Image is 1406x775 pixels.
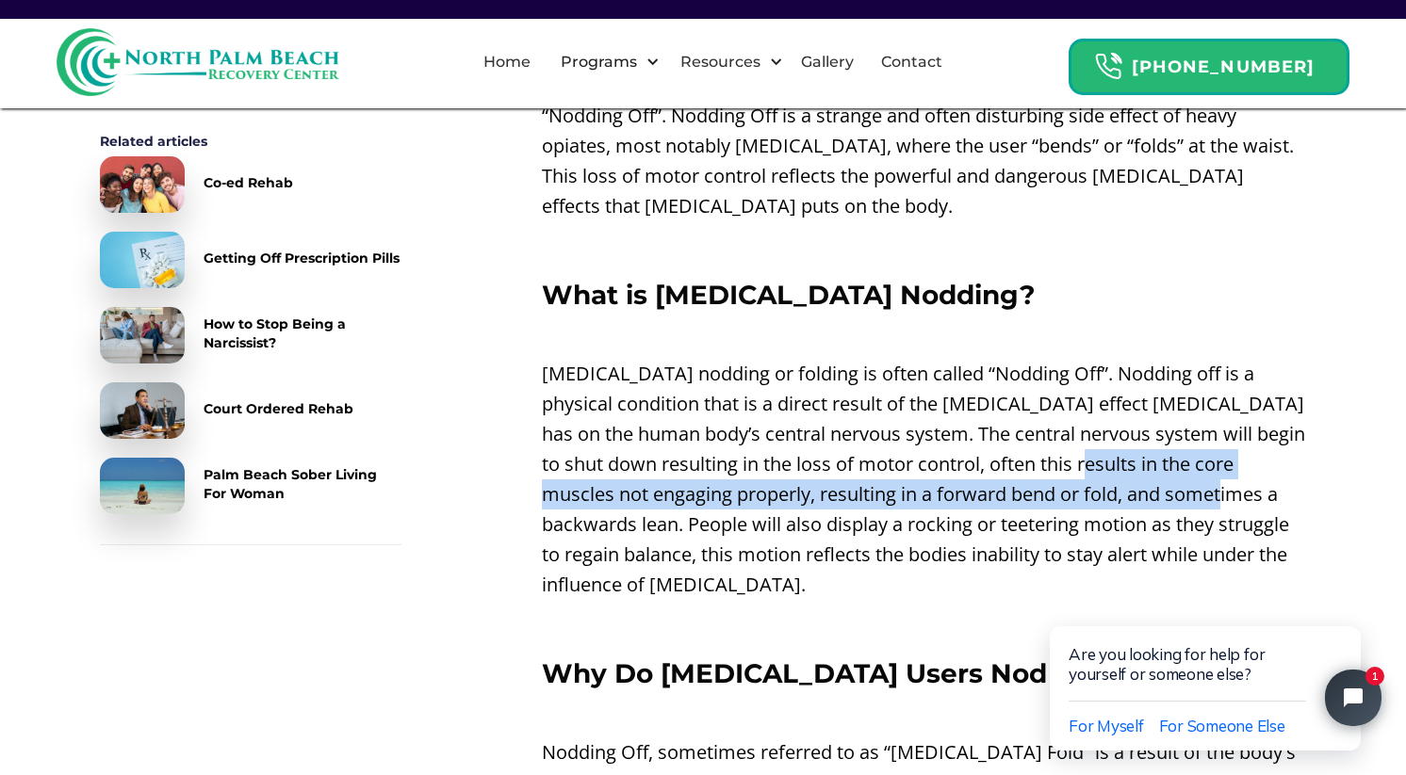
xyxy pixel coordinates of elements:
div: Related articles [100,132,401,151]
a: Gallery [790,32,865,92]
a: How to Stop Being a Narcissist? [100,307,401,363]
div: Resources [664,32,788,92]
a: Co-ed Rehab [100,156,401,213]
div: Resources [676,51,765,73]
div: Programs [556,51,642,73]
p: [MEDICAL_DATA] nodding or folding is often called “Nodding Off”. Nodding off is a physical condit... [542,359,1306,600]
a: Home [472,32,542,92]
p: ‍ [542,698,1306,728]
strong: Why Do [MEDICAL_DATA] Users Nod Off & Bend Over? [542,657,1294,689]
a: Palm Beach Sober Living For Woman [100,458,401,514]
a: Header Calendar Icons[PHONE_NUMBER] [1069,29,1349,95]
img: Header Calendar Icons [1094,52,1122,81]
p: When people take [MEDICAL_DATA] their bodies central nervous system is severely impacted. [MEDICA... [542,10,1306,221]
p: ‍ [542,319,1306,349]
iframe: Tidio Chat [1010,566,1406,775]
div: Co-ed Rehab [204,173,293,192]
p: ‍ [542,609,1306,639]
div: Palm Beach Sober Living For Woman [204,465,401,503]
a: Contact [870,32,954,92]
div: Court Ordered Rehab [204,399,353,418]
p: ‍ [542,231,1306,261]
div: How to Stop Being a Narcissist? [204,315,401,352]
strong: [PHONE_NUMBER] [1132,57,1315,77]
strong: What is [MEDICAL_DATA] Nodding? [542,279,1035,311]
a: Court Ordered Rehab [100,382,401,439]
div: Getting Off Prescription Pills [204,249,400,267]
div: Programs [545,32,664,92]
a: Getting Off Prescription Pills [100,232,401,288]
